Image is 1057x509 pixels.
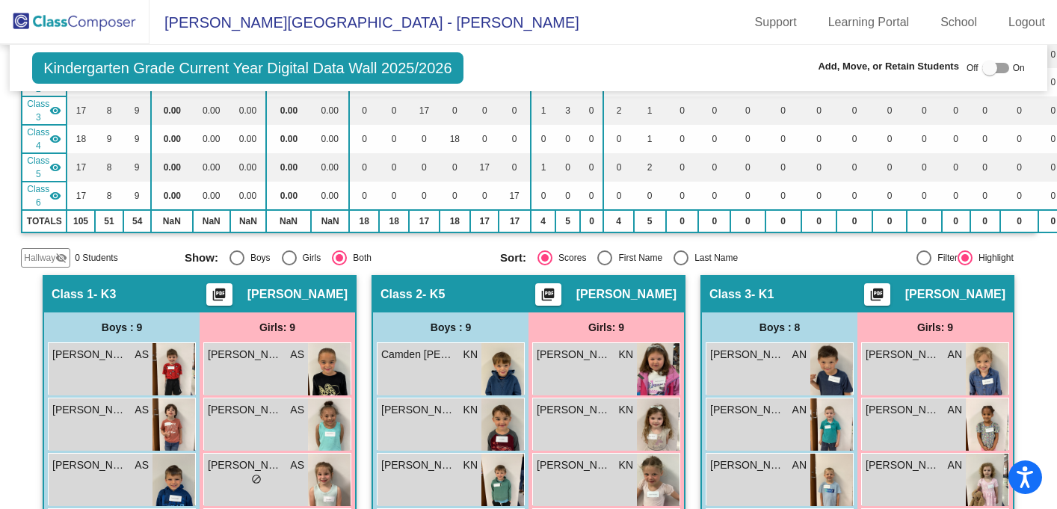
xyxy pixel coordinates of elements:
[499,210,530,232] td: 17
[311,182,349,210] td: 0.00
[603,182,633,210] td: 0
[22,96,67,125] td: Amy Naughten - K1
[942,96,970,125] td: 0
[266,182,311,210] td: 0.00
[440,96,471,125] td: 0
[123,182,151,210] td: 9
[1000,210,1039,232] td: 0
[634,153,666,182] td: 2
[868,287,886,308] mat-icon: picture_as_pdf
[907,125,941,153] td: 0
[230,153,266,182] td: 0.00
[67,182,94,210] td: 17
[379,210,409,232] td: 18
[531,210,556,232] td: 4
[67,153,94,182] td: 17
[555,182,580,210] td: 0
[730,182,765,210] td: 0
[49,161,61,173] mat-icon: visibility
[730,210,765,232] td: 0
[185,251,218,265] span: Show:
[792,347,807,363] span: AN
[463,402,478,418] span: KN
[349,182,379,210] td: 0
[151,125,193,153] td: 0.00
[290,347,304,363] span: AS
[948,347,962,363] span: AN
[95,125,124,153] td: 9
[440,182,471,210] td: 0
[67,125,94,153] td: 18
[67,96,94,125] td: 17
[95,153,124,182] td: 8
[801,96,837,125] td: 0
[32,52,463,84] span: Kindergarten Grade Current Year Digital Data Wall 2025/2026
[580,153,604,182] td: 0
[500,251,526,265] span: Sort:
[942,125,970,153] td: 0
[380,287,422,302] span: Class 2
[230,96,266,125] td: 0.00
[123,210,151,232] td: 54
[150,10,579,34] span: [PERSON_NAME][GEOGRAPHIC_DATA] - [PERSON_NAME]
[836,96,872,125] td: 0
[801,125,837,153] td: 0
[702,312,857,342] div: Boys : 8
[698,210,730,232] td: 0
[698,182,730,210] td: 0
[765,96,801,125] td: 0
[555,210,580,232] td: 5
[379,96,409,125] td: 0
[942,210,970,232] td: 0
[409,96,439,125] td: 17
[619,402,633,418] span: KN
[905,287,1005,302] span: [PERSON_NAME]
[266,96,311,125] td: 0.00
[22,153,67,182] td: Lindsay Barbanente - K4
[948,402,962,418] span: AN
[151,182,193,210] td: 0.00
[836,125,872,153] td: 0
[872,182,907,210] td: 0
[95,210,124,232] td: 51
[634,125,666,153] td: 1
[931,251,958,265] div: Filter
[379,182,409,210] td: 0
[422,287,445,302] span: - K5
[580,182,604,210] td: 0
[230,125,266,153] td: 0.00
[470,96,499,125] td: 0
[864,283,890,306] button: Print Students Details
[1000,153,1039,182] td: 0
[440,210,471,232] td: 18
[942,182,970,210] td: 0
[634,210,666,232] td: 5
[801,182,837,210] td: 0
[49,105,61,117] mat-icon: visibility
[942,153,970,182] td: 0
[801,153,837,182] td: 0
[792,402,807,418] span: AN
[710,347,785,363] span: [PERSON_NAME]
[907,182,941,210] td: 0
[1000,182,1039,210] td: 0
[95,182,124,210] td: 8
[970,210,1000,232] td: 0
[290,457,304,473] span: AS
[907,96,941,125] td: 0
[470,210,499,232] td: 17
[1000,96,1039,125] td: 0
[872,96,907,125] td: 0
[470,182,499,210] td: 0
[193,96,230,125] td: 0.00
[266,210,311,232] td: NaN
[666,153,699,182] td: 0
[200,312,355,342] div: Girls: 9
[603,96,633,125] td: 2
[290,402,304,418] span: AS
[836,182,872,210] td: 0
[836,210,872,232] td: 0
[135,402,149,418] span: AS
[857,312,1013,342] div: Girls: 9
[347,251,372,265] div: Both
